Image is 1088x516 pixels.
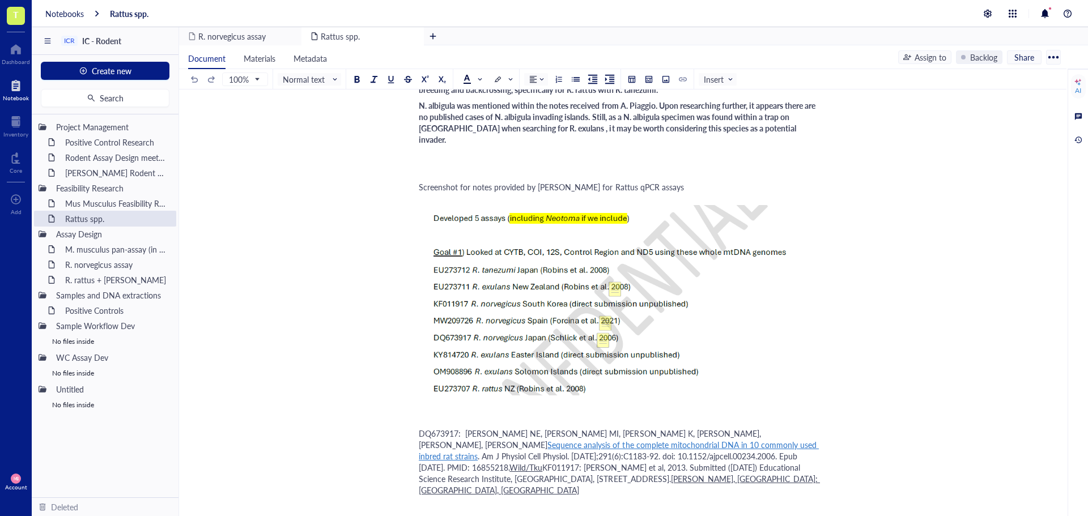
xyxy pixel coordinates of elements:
[3,76,29,101] a: Notebook
[60,272,172,288] div: R. rattus + [PERSON_NAME]
[51,501,78,513] div: Deleted
[5,484,27,491] div: Account
[970,51,997,63] div: Backlog
[60,257,172,272] div: R. norvegicus assay
[60,150,172,165] div: Rodent Assay Design meeting_[DATE]
[13,7,19,22] span: T
[294,53,327,64] span: Metadata
[60,241,172,257] div: M. musculus pan-assay (in progress)
[704,74,734,84] span: Insert
[229,74,259,84] span: 100%
[3,113,28,138] a: Inventory
[60,302,172,318] div: Positive Controls
[1075,86,1081,95] div: AI
[2,40,30,65] a: Dashboard
[51,349,172,365] div: WC Assay Dev
[419,450,800,473] span: . Am J Physiol Cell Physiol. [DATE];291(6):C1183-92. doi: 10.1152/ajpcell.00234.2006. Epub [DATE]...
[419,181,684,193] span: Screenshot for notes provided by [PERSON_NAME] for Rattus qPCR assays
[188,53,226,64] span: Document
[51,226,172,242] div: Assay Design
[60,195,172,211] div: Mus Musculus Feasibility Research
[3,95,29,101] div: Notebook
[92,66,131,75] span: Create new
[41,62,169,80] button: Create new
[10,149,22,174] a: Core
[51,287,172,303] div: Samples and DNA extractions
[100,93,124,103] span: Search
[51,119,172,135] div: Project Management
[51,381,172,397] div: Untitled
[110,8,148,19] a: Rattus spp.
[60,134,172,150] div: Positive Control Research
[82,35,121,46] span: IC - Rodent
[3,131,28,138] div: Inventory
[509,462,542,473] span: Wild/Tku
[419,428,763,450] span: DQ673917: [PERSON_NAME] NE, [PERSON_NAME] MI, [PERSON_NAME] K, [PERSON_NAME], [PERSON_NAME], [PER...
[51,180,172,196] div: Feasibility Research
[1014,52,1034,62] span: Share
[60,211,172,227] div: Rattus spp.
[244,53,275,64] span: Materials
[915,51,946,63] div: Assign to
[419,204,822,396] img: genemod-experiment-image
[64,37,75,45] div: ICR
[34,365,176,381] div: No files inside
[34,397,176,413] div: No files inside
[2,58,30,65] div: Dashboard
[283,74,338,84] span: Normal text
[45,8,84,19] a: Notebooks
[51,318,172,334] div: Sample Workflow Dev
[419,439,819,462] span: Sequence analysis of the complete mitochondrial DNA in 10 commonly used inbred rat strains
[10,167,22,174] div: Core
[60,165,172,181] div: [PERSON_NAME] Rodent Test Full Proposal
[13,476,18,481] span: MB
[41,89,169,107] button: Search
[419,100,817,145] span: N. albigula was mentioned within the notes received from A. Piaggio. Upon researching further, it...
[419,473,820,496] span: [PERSON_NAME], [GEOGRAPHIC_DATA]: [GEOGRAPHIC_DATA], [GEOGRAPHIC_DATA]
[419,462,802,484] span: KF011917: [PERSON_NAME] et al, 2013. Submitted ([DATE]) Educational Science Research Institute, [...
[34,334,176,349] div: No files inside
[1007,50,1042,64] button: Share
[11,208,22,215] div: Add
